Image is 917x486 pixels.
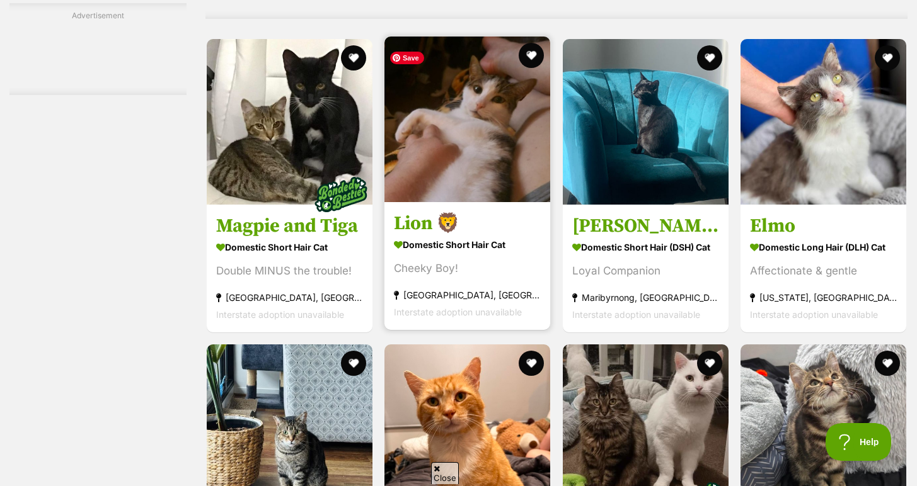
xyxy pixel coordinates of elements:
[216,289,363,306] strong: [GEOGRAPHIC_DATA], [GEOGRAPHIC_DATA]
[563,205,729,332] a: [PERSON_NAME] 🐈‍⬛ Domestic Short Hair (DSH) Cat Loyal Companion Maribyrnong, [GEOGRAPHIC_DATA] In...
[697,45,722,71] button: favourite
[563,39,729,205] img: Jay 🐈‍⬛ - Domestic Short Hair (DSH) Cat
[207,205,372,332] a: Magpie and Tiga Domestic Short Hair Cat Double MINUS the trouble! [GEOGRAPHIC_DATA], [GEOGRAPHIC_...
[875,351,900,376] button: favourite
[9,3,187,95] div: Advertisement
[216,214,363,238] h3: Magpie and Tiga
[572,309,700,320] span: Interstate adoption unavailable
[875,45,900,71] button: favourite
[394,212,541,235] h3: Lion 🦁
[519,351,545,376] button: favourite
[741,205,906,332] a: Elmo Domestic Long Hair (DLH) Cat Affectionate & gentle [US_STATE], [GEOGRAPHIC_DATA] Interstate ...
[572,238,719,256] strong: Domestic Short Hair (DSH) Cat
[431,462,459,484] span: Close
[394,235,541,254] strong: Domestic Short Hair Cat
[750,309,878,320] span: Interstate adoption unavailable
[572,289,719,306] strong: Maribyrnong, [GEOGRAPHIC_DATA]
[341,45,366,71] button: favourite
[394,286,541,303] strong: [GEOGRAPHIC_DATA], [GEOGRAPHIC_DATA]
[750,238,897,256] strong: Domestic Long Hair (DLH) Cat
[697,351,722,376] button: favourite
[741,39,906,205] img: Elmo - Domestic Long Hair (DLH) Cat
[750,214,897,238] h3: Elmo
[216,263,363,280] div: Double MINUS the trouble!
[826,423,892,461] iframe: Help Scout Beacon - Open
[572,263,719,280] div: Loyal Companion
[519,43,545,68] button: favourite
[384,202,550,330] a: Lion 🦁 Domestic Short Hair Cat Cheeky Boy! [GEOGRAPHIC_DATA], [GEOGRAPHIC_DATA] Interstate adopti...
[394,307,522,317] span: Interstate adoption unavailable
[750,289,897,306] strong: [US_STATE], [GEOGRAPHIC_DATA]
[341,351,366,376] button: favourite
[572,214,719,238] h3: [PERSON_NAME] 🐈‍⬛
[384,37,550,202] img: Lion 🦁 - Domestic Short Hair Cat
[750,263,897,280] div: Affectionate & gentle
[216,238,363,256] strong: Domestic Short Hair Cat
[390,52,424,64] span: Save
[394,260,541,277] div: Cheeky Boy!
[216,309,344,320] span: Interstate adoption unavailable
[309,163,372,226] img: bonded besties
[207,39,372,205] img: Magpie and Tiga - Domestic Short Hair Cat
